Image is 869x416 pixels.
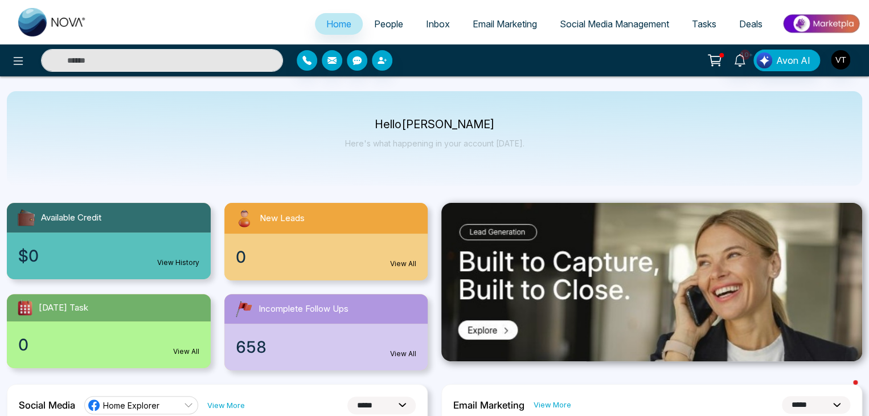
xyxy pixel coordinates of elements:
[441,203,862,361] img: .
[534,399,571,410] a: View More
[260,212,305,225] span: New Leads
[345,138,524,148] p: Here's what happening in your account [DATE].
[728,13,774,35] a: Deals
[41,211,101,225] span: Available Credit
[18,333,28,357] span: 0
[780,11,862,36] img: Market-place.gif
[756,52,772,68] img: Lead Flow
[415,13,461,35] a: Inbox
[233,207,255,229] img: newLeads.svg
[390,349,416,359] a: View All
[453,399,524,411] h2: Email Marketing
[726,50,753,70] a: 10+
[776,54,810,67] span: Avon AI
[233,299,254,319] img: followUps.svg
[548,13,681,35] a: Social Media Management
[16,207,36,228] img: availableCredit.svg
[345,120,524,129] p: Hello [PERSON_NAME]
[259,303,349,316] span: Incomplete Follow Ups
[681,13,728,35] a: Tasks
[560,18,669,30] span: Social Media Management
[236,245,246,269] span: 0
[374,18,403,30] span: People
[18,8,87,36] img: Nova CRM Logo
[326,18,351,30] span: Home
[103,400,159,411] span: Home Explorer
[461,13,548,35] a: Email Marketing
[830,377,858,405] iframe: Intercom live chat
[390,259,416,269] a: View All
[19,399,75,411] h2: Social Media
[315,13,363,35] a: Home
[236,335,267,359] span: 658
[692,18,716,30] span: Tasks
[363,13,415,35] a: People
[753,50,820,71] button: Avon AI
[739,18,763,30] span: Deals
[207,400,245,411] a: View More
[473,18,537,30] span: Email Marketing
[173,346,199,357] a: View All
[39,301,88,315] span: [DATE] Task
[218,203,435,280] a: New Leads0View All
[157,258,199,268] a: View History
[740,50,750,60] span: 10+
[426,18,450,30] span: Inbox
[218,294,435,370] a: Incomplete Follow Ups658View All
[18,244,39,268] span: $0
[831,50,850,70] img: User Avatar
[16,299,34,317] img: todayTask.svg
